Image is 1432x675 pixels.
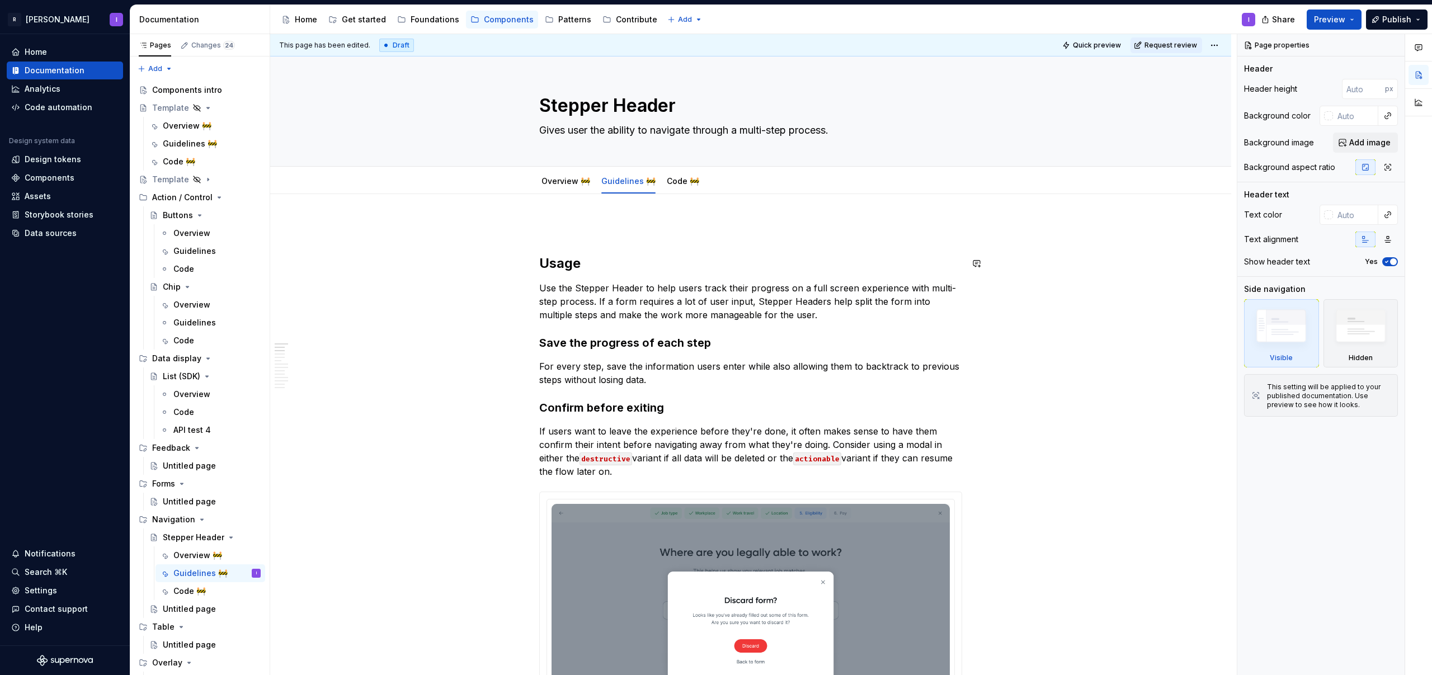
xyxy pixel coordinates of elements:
[1244,162,1335,173] div: Background aspect ratio
[1244,234,1298,245] div: Text alignment
[256,568,257,579] div: I
[134,61,176,77] button: Add
[25,228,77,239] div: Data sources
[1333,205,1378,225] input: Auto
[7,98,123,116] a: Code automation
[537,169,595,192] div: Overview 🚧
[1307,10,1362,30] button: Preview
[466,11,538,29] a: Components
[667,176,699,186] a: Code 🚧
[173,424,211,436] div: API test 4
[173,228,210,239] div: Overview
[173,389,210,400] div: Overview
[152,174,189,185] div: Template
[173,335,194,346] div: Code
[1333,106,1378,126] input: Auto
[173,550,222,561] div: Overview 🚧
[411,14,459,25] div: Foundations
[116,15,117,24] div: I
[1382,14,1411,25] span: Publish
[25,622,43,633] div: Help
[539,281,962,322] p: Use the Stepper Header to help users track their progress on a full screen experience with multi-...
[152,353,201,364] div: Data display
[342,14,386,25] div: Get started
[173,568,228,579] div: Guidelines 🚧
[678,15,692,24] span: Add
[156,564,265,582] a: Guidelines 🚧I
[7,150,123,168] a: Design tokens
[601,176,656,186] a: Guidelines 🚧
[1244,63,1273,74] div: Header
[145,457,265,475] a: Untitled page
[173,263,194,275] div: Code
[134,81,265,99] a: Components intro
[9,136,75,145] div: Design system data
[163,281,181,292] div: Chip
[379,39,414,52] div: Draft
[1244,284,1306,295] div: Side navigation
[152,192,213,203] div: Action / Control
[537,92,960,119] textarea: Stepper Header
[191,41,235,50] div: Changes
[539,254,962,272] h2: Usage
[1244,110,1311,121] div: Background color
[7,224,123,242] a: Data sources
[7,545,123,563] button: Notifications
[277,8,662,31] div: Page tree
[7,600,123,618] button: Contact support
[539,400,962,416] h3: Confirm before exiting
[145,636,265,654] a: Untitled page
[145,493,265,511] a: Untitled page
[152,514,195,525] div: Navigation
[163,156,195,167] div: Code 🚧
[156,296,265,314] a: Overview
[1323,299,1398,367] div: Hidden
[558,14,591,25] div: Patterns
[1244,256,1310,267] div: Show header text
[1256,10,1302,30] button: Share
[1349,353,1373,362] div: Hidden
[152,621,175,632] div: Table
[139,14,265,25] div: Documentation
[25,585,57,596] div: Settings
[25,172,74,183] div: Components
[793,452,841,465] code: actionable
[7,62,123,79] a: Documentation
[156,546,265,564] a: Overview 🚧
[25,154,81,165] div: Design tokens
[1342,79,1385,99] input: Auto
[1073,41,1121,50] span: Quick preview
[539,424,962,478] p: If users want to leave the experience before they're done, it often makes sense to have them conf...
[145,135,265,153] a: Guidelines 🚧
[163,603,216,615] div: Untitled page
[580,452,632,465] code: destructive
[163,460,216,471] div: Untitled page
[145,278,265,296] a: Chip
[173,586,206,597] div: Code 🚧
[1130,37,1202,53] button: Request review
[163,371,200,382] div: List (SDK)
[1244,299,1319,367] div: Visible
[134,350,265,367] div: Data display
[1365,257,1378,266] label: Yes
[156,224,265,242] a: Overview
[1366,10,1428,30] button: Publish
[2,7,128,31] button: R[PERSON_NAME]I
[1248,15,1250,24] div: I
[145,600,265,618] a: Untitled page
[539,335,962,351] h3: Save the progress of each step
[134,99,265,117] a: Template
[145,153,265,171] a: Code 🚧
[1244,189,1289,200] div: Header text
[324,11,390,29] a: Get started
[152,442,190,454] div: Feedback
[152,478,175,489] div: Forms
[134,188,265,206] div: Action / Control
[7,206,123,224] a: Storybook stories
[173,317,216,328] div: Guidelines
[664,12,706,27] button: Add
[537,121,960,139] textarea: Gives user the ability to navigate through a multi-step process.
[25,65,84,76] div: Documentation
[25,46,47,58] div: Home
[156,314,265,332] a: Guidelines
